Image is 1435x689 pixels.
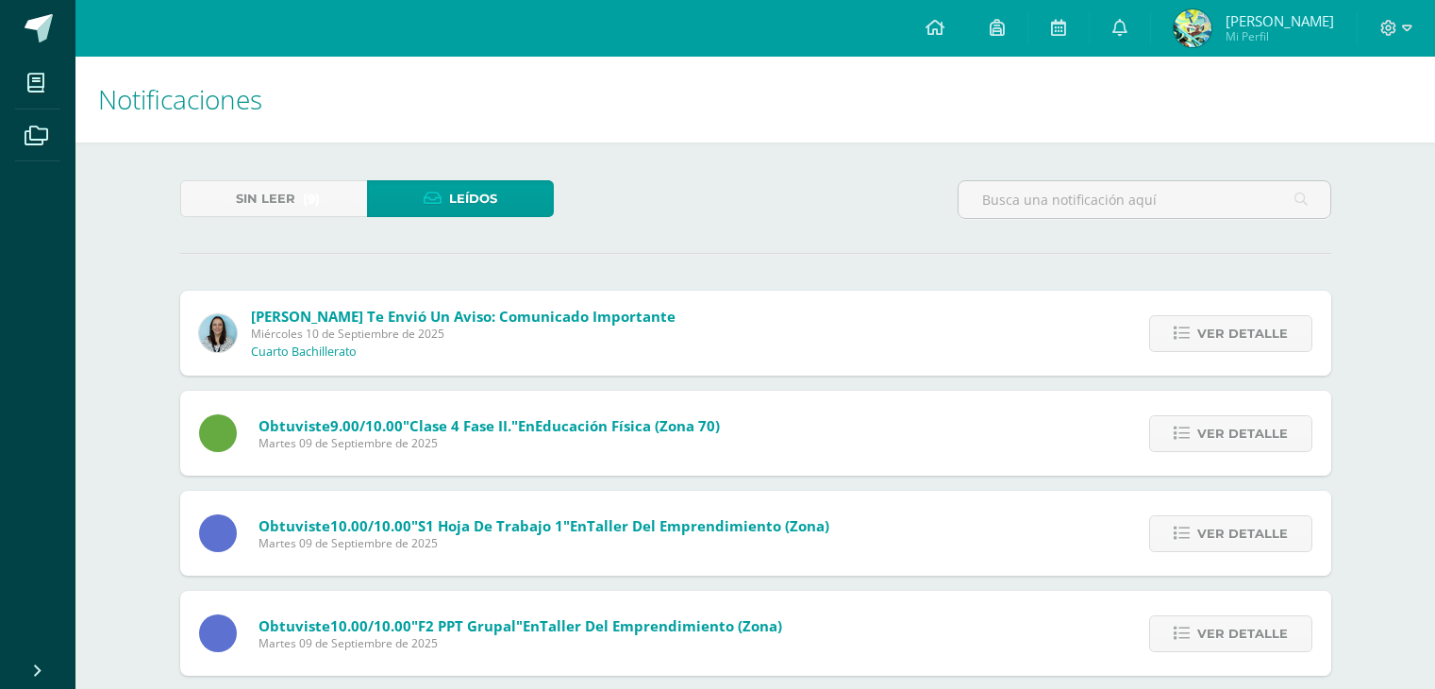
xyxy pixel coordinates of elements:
span: Sin leer [236,181,295,216]
img: 475ef3b21ee4b15e55fd2b0b8c2ae6a4.png [1174,9,1211,47]
input: Busca una notificación aquí [959,181,1330,218]
span: "S1 Hoja de trabajo 1" [411,516,570,535]
span: Miércoles 10 de Septiembre de 2025 [251,326,676,342]
span: Obtuviste en [259,416,720,435]
span: Martes 09 de Septiembre de 2025 [259,435,720,451]
span: "F2 PPT Grupal" [411,616,523,635]
span: Leídos [449,181,497,216]
p: Cuarto Bachillerato [251,344,357,360]
span: Ver detalle [1197,416,1288,451]
span: Obtuviste en [259,516,829,535]
span: Martes 09 de Septiembre de 2025 [259,635,782,651]
span: Ver detalle [1197,516,1288,551]
a: Leídos [367,180,554,217]
a: Sin leer(9) [180,180,367,217]
span: 9.00/10.00 [330,416,403,435]
span: 10.00/10.00 [330,616,411,635]
img: aed16db0a88ebd6752f21681ad1200a1.png [199,314,237,352]
span: [PERSON_NAME] [1226,11,1334,30]
span: Taller del Emprendimiento (Zona) [587,516,829,535]
span: Obtuviste en [259,616,782,635]
span: Taller del Emprendimiento (Zona) [540,616,782,635]
span: [PERSON_NAME] te envió un aviso: Comunicado importante [251,307,676,326]
span: Educación Física (Zona 70) [535,416,720,435]
span: Notificaciones [98,81,262,117]
span: Ver detalle [1197,316,1288,351]
span: Ver detalle [1197,616,1288,651]
span: (9) [303,181,320,216]
span: 10.00/10.00 [330,516,411,535]
span: Mi Perfil [1226,28,1334,44]
span: "Clase 4 Fase II." [403,416,518,435]
span: Martes 09 de Septiembre de 2025 [259,535,829,551]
